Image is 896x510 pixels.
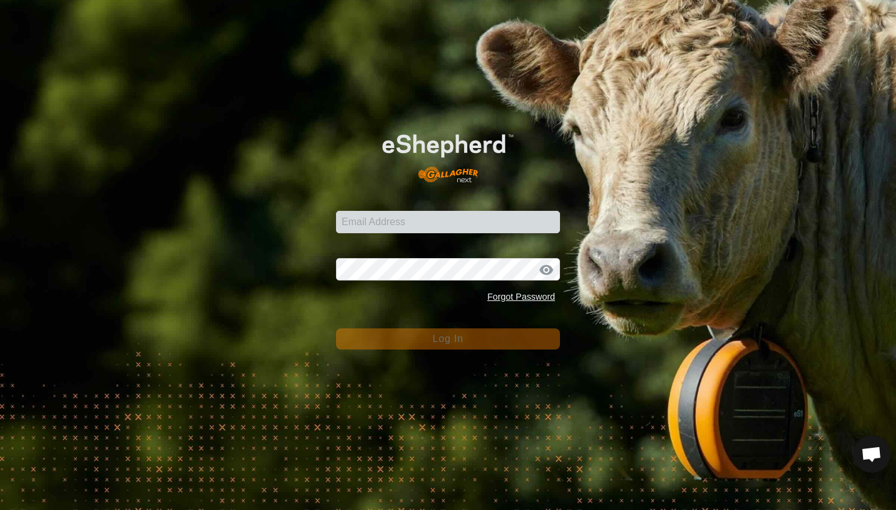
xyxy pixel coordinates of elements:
span: Log In [432,333,463,344]
input: Email Address [336,211,560,233]
div: Open chat [853,435,890,473]
img: E-shepherd Logo [358,116,538,192]
button: Log In [336,328,560,350]
a: Forgot Password [487,292,555,302]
